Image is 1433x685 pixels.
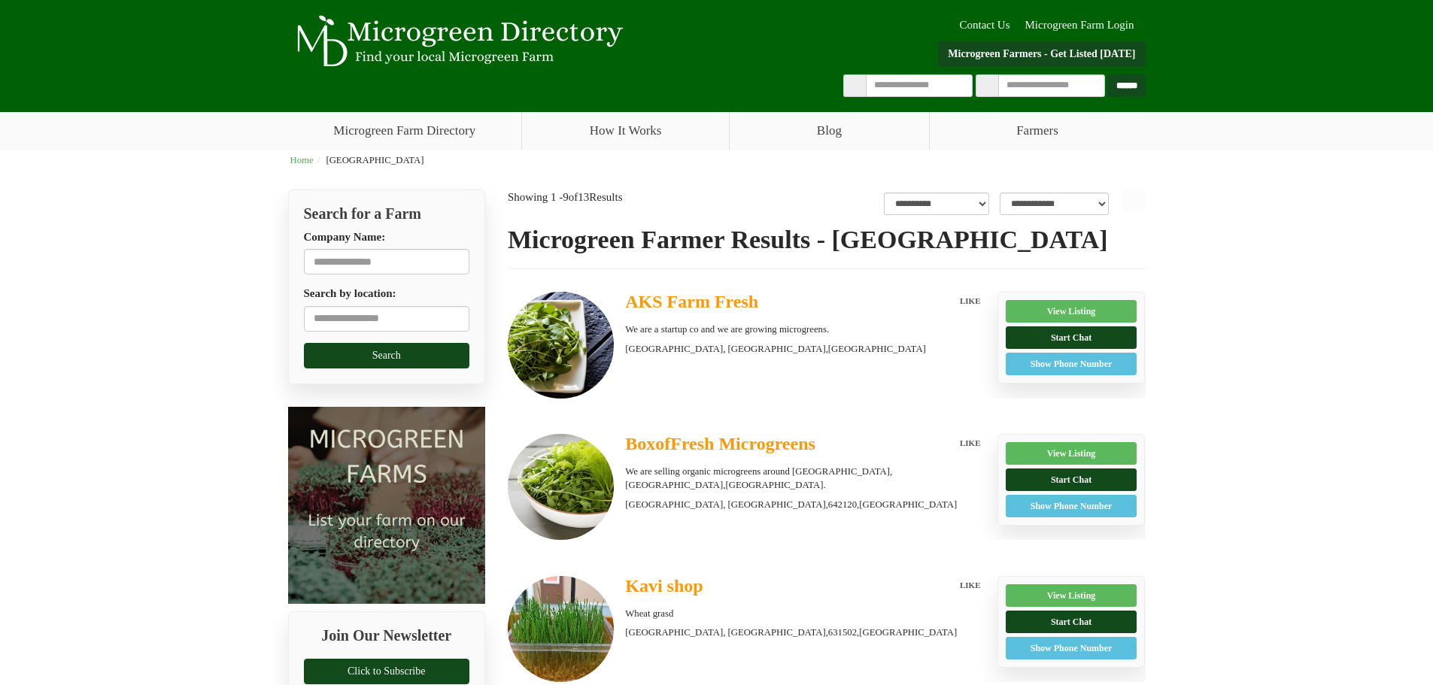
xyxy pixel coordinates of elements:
[952,19,1017,31] a: Contact Us
[859,626,957,639] span: [GEOGRAPHIC_DATA]
[304,627,470,651] h2: Join Our Newsletter
[625,576,703,596] span: Kavi shop
[625,499,957,510] small: [GEOGRAPHIC_DATA], [GEOGRAPHIC_DATA], ,
[828,498,857,511] span: 642120
[1014,357,1129,371] div: Show Phone Number
[522,112,729,150] a: How It Works
[958,296,981,305] span: LIKE
[288,15,627,68] img: Microgreen Directory
[625,607,985,620] p: Wheat grasd
[578,191,589,203] span: 13
[1006,468,1137,491] a: Start Chat
[304,205,470,222] h2: Search for a Farm
[288,407,486,605] img: Microgreen Farms list your microgreen farm today
[304,343,470,368] button: Search
[625,434,815,453] span: BoxofFresh Microgreens
[508,189,720,205] div: Showing 1 - of Results
[1014,499,1129,513] div: Show Phone Number
[938,41,1145,67] a: Microgreen Farmers - Get Listed [DATE]
[304,286,396,302] label: Search by location:
[730,112,928,150] a: Blog
[304,659,470,684] a: Click to Subscribe
[1006,584,1137,607] a: View Listing
[1006,326,1137,349] a: Start Chat
[304,229,386,245] label: Company Name:
[508,576,614,682] img: Kavi shop
[290,155,314,165] a: Home
[288,112,522,150] a: Microgreen Farm Directory
[952,434,986,452] button: LIKE
[958,438,981,447] span: LIKE
[625,465,985,492] p: We are selling organic microgreens around [GEOGRAPHIC_DATA],[GEOGRAPHIC_DATA],[GEOGRAPHIC_DATA].
[625,292,758,311] span: AKS Farm Fresh
[958,580,981,590] span: LIKE
[1006,442,1137,465] a: View Listing
[1006,611,1137,633] a: Start Chat
[326,155,424,165] span: [GEOGRAPHIC_DATA]
[1014,641,1129,655] div: Show Phone Number
[952,292,986,310] button: LIKE
[828,626,857,639] span: 631502
[625,434,933,457] a: BoxofFresh Microgreens
[563,191,569,203] span: 9
[859,498,957,511] span: [GEOGRAPHIC_DATA]
[1025,19,1142,31] a: Microgreen Farm Login
[930,112,1146,150] span: Farmers
[625,576,933,599] a: Kavi shop
[952,576,986,594] button: LIKE
[625,627,957,638] small: [GEOGRAPHIC_DATA], [GEOGRAPHIC_DATA], ,
[828,342,926,356] span: [GEOGRAPHIC_DATA]
[1006,300,1137,323] a: View Listing
[625,292,933,315] a: AKS Farm Fresh
[625,344,926,354] small: [GEOGRAPHIC_DATA], [GEOGRAPHIC_DATA],
[508,226,1146,253] h1: Microgreen Farmer Results - [GEOGRAPHIC_DATA]
[625,323,985,336] p: We are a startup co and we are growing microgreens.
[508,292,614,398] img: AKS Farm Fresh
[508,434,614,540] img: BoxofFresh Microgreens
